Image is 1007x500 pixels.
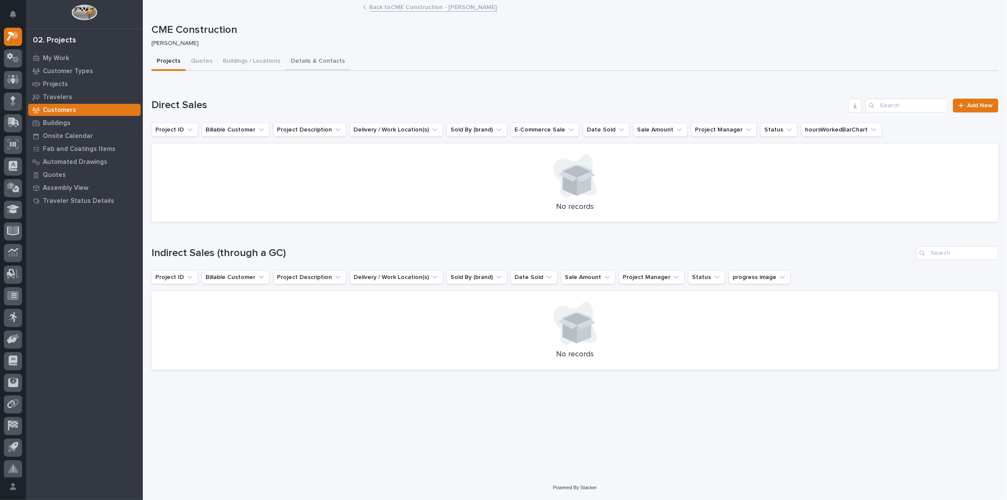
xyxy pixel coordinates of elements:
a: Buildings [26,116,143,129]
a: Add New [953,99,998,112]
p: Quotes [43,171,66,179]
button: Notifications [4,5,22,23]
p: Customers [43,106,76,114]
button: Status [688,270,725,284]
button: Delivery / Work Location(s) [350,270,443,284]
a: Automated Drawings [26,155,143,168]
a: Customers [26,103,143,116]
div: Notifications [11,10,22,24]
button: Details & Contacts [286,53,350,71]
a: Traveler Status Details [26,194,143,207]
button: Date Sold [511,270,557,284]
span: Add New [967,103,993,109]
a: Customer Types [26,64,143,77]
button: Billable Customer [202,270,270,284]
button: Project Description [273,123,346,137]
button: Sold By (brand) [447,123,507,137]
a: Quotes [26,168,143,181]
button: Sale Amount [633,123,688,137]
a: Projects [26,77,143,90]
a: Onsite Calendar [26,129,143,142]
button: Project ID [151,270,198,284]
button: Billable Customer [202,123,270,137]
p: Projects [43,80,68,88]
button: E-Commerce Sale [511,123,579,137]
p: Fab and Coatings Items [43,145,116,153]
button: Date Sold [583,123,630,137]
p: [PERSON_NAME] [151,40,991,47]
button: Sale Amount [561,270,615,284]
p: No records [162,350,988,359]
p: Assembly View [43,184,88,192]
button: progress image [729,270,791,284]
p: Buildings [43,119,71,127]
button: Status [760,123,798,137]
p: Customer Types [43,67,93,75]
button: Project Manager [619,270,685,284]
button: hoursWorkedBarChart [801,123,882,137]
p: No records [162,202,988,212]
h1: Direct Sales [151,99,845,112]
p: Onsite Calendar [43,132,93,140]
button: Project ID [151,123,198,137]
a: Travelers [26,90,143,103]
p: Traveler Status Details [43,197,114,205]
p: Travelers [43,93,72,101]
h1: Indirect Sales (through a GC) [151,247,913,260]
div: 02. Projects [33,36,76,45]
button: Quotes [186,53,218,71]
a: Back toCME Construction - [PERSON_NAME] [370,2,497,12]
button: Projects [151,53,186,71]
a: My Work [26,51,143,64]
input: Search [916,246,998,260]
p: My Work [43,54,69,62]
a: Assembly View [26,181,143,194]
button: Buildings / Locations [218,53,286,71]
input: Search [865,99,948,112]
button: Project Description [273,270,346,284]
img: Workspace Logo [71,4,97,20]
p: Automated Drawings [43,158,107,166]
button: Project Manager [691,123,757,137]
a: Powered By Stacker [553,485,597,490]
button: Delivery / Work Location(s) [350,123,443,137]
button: Sold By (brand) [447,270,507,284]
a: Fab and Coatings Items [26,142,143,155]
p: CME Construction [151,24,995,36]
